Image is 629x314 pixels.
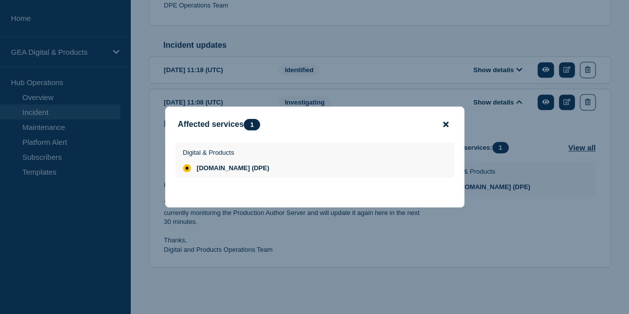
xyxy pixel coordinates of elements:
p: Digital & Products [183,149,270,156]
div: affected [183,164,191,172]
div: Affected services [178,119,266,130]
button: close button [440,120,451,129]
span: 1 [244,119,260,130]
span: [DOMAIN_NAME] (DPE) [197,164,270,172]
